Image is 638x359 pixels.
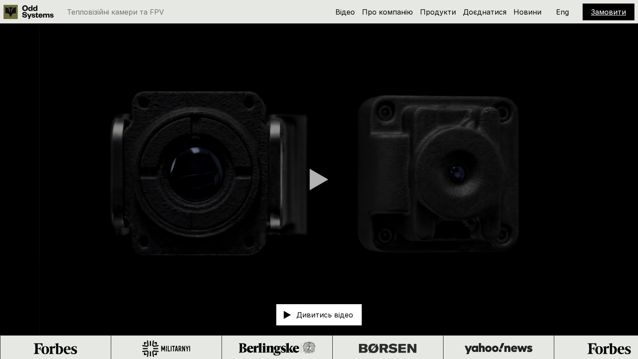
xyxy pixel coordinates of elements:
a: Продукти [420,8,456,16]
a: Замовити [591,8,626,16]
a: Відео [335,8,355,16]
p: Eng [556,8,569,15]
a: Новини [514,8,541,16]
p: Тепловізійні камери та FPV [67,8,164,15]
a: Про компанію [362,8,413,16]
a: Доєднатися [463,8,506,16]
p: Дивитись відео [296,311,353,318]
